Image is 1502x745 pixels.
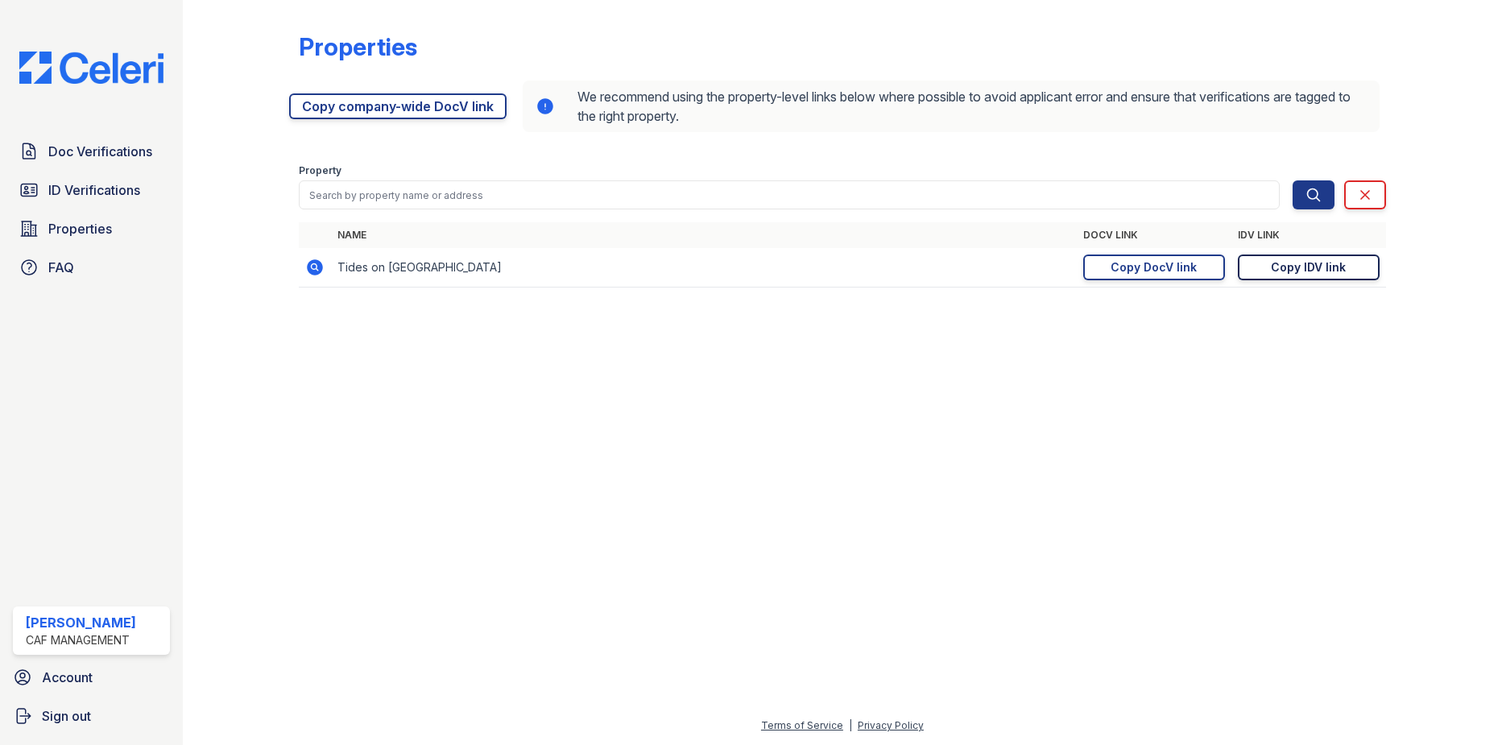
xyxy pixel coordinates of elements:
span: Properties [48,219,112,238]
a: Privacy Policy [858,719,924,731]
img: CE_Logo_Blue-a8612792a0a2168367f1c8372b55b34899dd931a85d93a1a3d3e32e68fde9ad4.png [6,52,176,84]
span: Account [42,668,93,687]
div: Copy IDV link [1271,259,1346,275]
td: Tides on [GEOGRAPHIC_DATA] [331,248,1076,288]
a: Copy company-wide DocV link [289,93,507,119]
div: Properties [299,32,417,61]
div: CAF Management [26,632,136,648]
div: [PERSON_NAME] [26,613,136,632]
label: Property [299,164,341,177]
a: Doc Verifications [13,135,170,168]
th: IDV Link [1231,222,1386,248]
span: Sign out [42,706,91,726]
a: Sign out [6,700,176,732]
th: DocV Link [1077,222,1231,248]
div: | [849,719,852,731]
a: Copy DocV link [1083,255,1225,280]
input: Search by property name or address [299,180,1279,209]
a: Properties [13,213,170,245]
div: Copy DocV link [1111,259,1197,275]
a: ID Verifications [13,174,170,206]
a: FAQ [13,251,170,284]
span: ID Verifications [48,180,140,200]
span: FAQ [48,258,74,277]
a: Copy IDV link [1238,255,1380,280]
th: Name [331,222,1076,248]
a: Account [6,661,176,693]
span: Doc Verifications [48,142,152,161]
div: We recommend using the property-level links below where possible to avoid applicant error and ens... [523,81,1379,132]
a: Terms of Service [761,719,843,731]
